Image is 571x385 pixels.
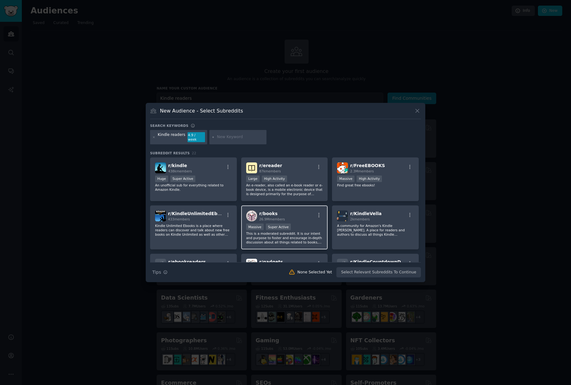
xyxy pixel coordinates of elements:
div: Kindle readers [158,132,185,142]
span: 22 [192,151,196,155]
div: None Selected Yet [297,270,332,275]
span: Subreddit Results [150,151,190,155]
img: books [246,210,257,221]
span: r/ FreeEBOOKS [350,163,385,168]
img: kindle [155,162,166,173]
p: Kindle Unlimited Ebooks is a place where readers can discover and talk about new free books on Ki... [155,224,232,237]
img: FreeEBOOKS [337,162,348,173]
img: KindleUnlimitedEbooks [155,210,166,221]
button: Tips [150,267,170,278]
span: r/ ebookreaders [168,259,206,264]
h3: Search keywords [150,123,188,128]
span: 87k members [259,169,281,173]
span: 438k members [168,169,192,173]
div: High Activity [262,176,287,182]
span: r/ books [259,211,278,216]
div: 4.9 / week [188,132,205,142]
p: Find great free ebooks! [337,183,414,187]
img: gadgets [246,259,257,270]
span: 26.9M members [259,217,285,221]
span: r/ KindleCountdownDeals [350,259,411,264]
h3: New Audience - Select Subreddits [160,108,243,114]
div: Massive [337,176,354,182]
span: 2.3M members [350,169,374,173]
div: Super Active [170,176,196,182]
span: r/ gadgets [259,259,283,264]
span: Tips [152,269,161,276]
span: r/ KindleUnlimitedEbooks [168,211,229,216]
span: 433 members [168,217,190,221]
input: New Keyword [217,134,264,140]
div: Massive [246,224,264,230]
span: r/ ereader [259,163,282,168]
p: An e-reader, also called an e-book reader or e-book device, is a mobile electronic device that is... [246,183,323,196]
div: Large [246,176,260,182]
div: High Activity [357,176,382,182]
img: KindleVella [337,210,348,221]
p: An unofficial sub for everything related to Amazon Kindle. [155,183,232,192]
img: ereader [246,162,257,173]
span: r/ kindle [168,163,187,168]
div: Super Active [266,224,291,230]
span: 2k members [350,217,370,221]
p: A community for Amazon's Kindle [PERSON_NAME]. A place for readers and authors to discuss all thi... [337,224,414,237]
div: Huge [155,176,168,182]
span: r/ KindleVella [350,211,382,216]
p: This is a moderated subreddit. It is our intent and purpose to foster and encourage in-depth disc... [246,231,323,244]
